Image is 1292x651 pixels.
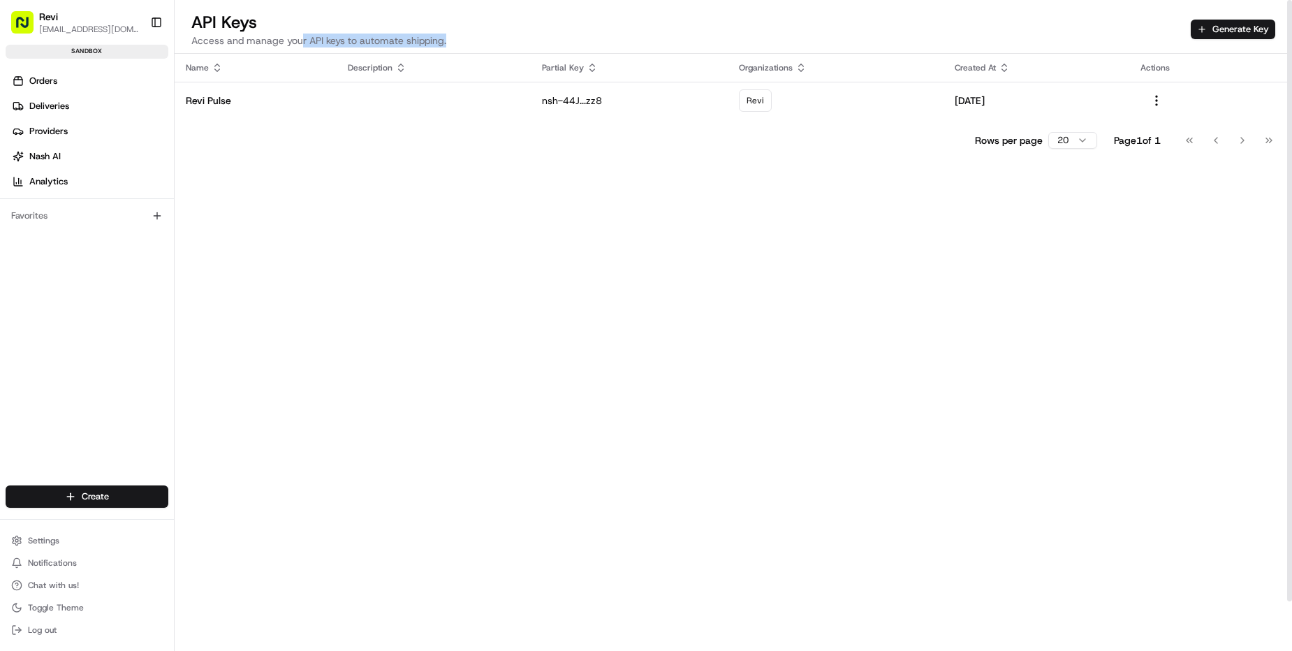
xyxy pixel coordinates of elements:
div: Start new chat [47,133,229,147]
span: Analytics [29,175,68,188]
div: Page 1 of 1 [1114,133,1161,147]
button: Generate Key [1191,20,1275,39]
span: Create [82,490,109,503]
button: Create [6,485,168,508]
div: Partial Key [542,62,717,73]
a: Analytics [6,170,174,193]
button: Chat with us! [6,576,168,595]
span: Deliveries [29,100,69,112]
button: Start new chat [237,138,254,154]
span: Toggle Theme [28,602,84,613]
button: [EMAIL_ADDRESS][DOMAIN_NAME] [39,24,139,35]
div: Actions [1140,62,1281,73]
span: Log out [28,624,57,636]
span: Orders [29,75,57,87]
p: [DATE] [955,94,1118,108]
button: Toggle Theme [6,598,168,617]
p: Access and manage your API keys to automate shipping. [191,34,446,47]
span: Providers [29,125,68,138]
div: Created At [955,62,1118,73]
p: nsh-44J...zz8 [542,94,717,108]
button: Notifications [6,553,168,573]
div: 💻 [118,204,129,215]
div: Name [186,62,325,73]
a: 📗Knowledge Base [8,197,112,222]
a: Orders [6,70,174,92]
p: Rows per page [975,133,1043,147]
span: API Documentation [132,203,224,217]
div: We're available if you need us! [47,147,177,159]
a: Providers [6,120,174,142]
p: Welcome 👋 [14,56,254,78]
a: Powered byPylon [98,236,169,247]
div: sandbox [6,45,168,59]
img: 1736555255976-a54dd68f-1ca7-489b-9aae-adbdc363a1c4 [14,133,39,159]
span: Nash AI [29,150,61,163]
div: 📗 [14,204,25,215]
button: Settings [6,531,168,550]
span: Pylon [139,237,169,247]
button: Revi[EMAIL_ADDRESS][DOMAIN_NAME] [6,6,145,39]
div: Description [348,62,520,73]
h2: API Keys [191,11,446,34]
a: Deliveries [6,95,174,117]
a: 💻API Documentation [112,197,230,222]
div: Organizations [739,62,932,73]
p: Revi Pulse [186,94,325,108]
a: Nash AI [6,145,174,168]
span: Chat with us! [28,580,79,591]
span: Settings [28,535,59,546]
div: Favorites [6,205,168,227]
button: Log out [6,620,168,640]
input: Clear [36,90,230,105]
span: Notifications [28,557,77,569]
div: Revi [739,89,772,112]
button: Revi [39,10,58,24]
img: Nash [14,14,42,42]
span: Knowledge Base [28,203,107,217]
